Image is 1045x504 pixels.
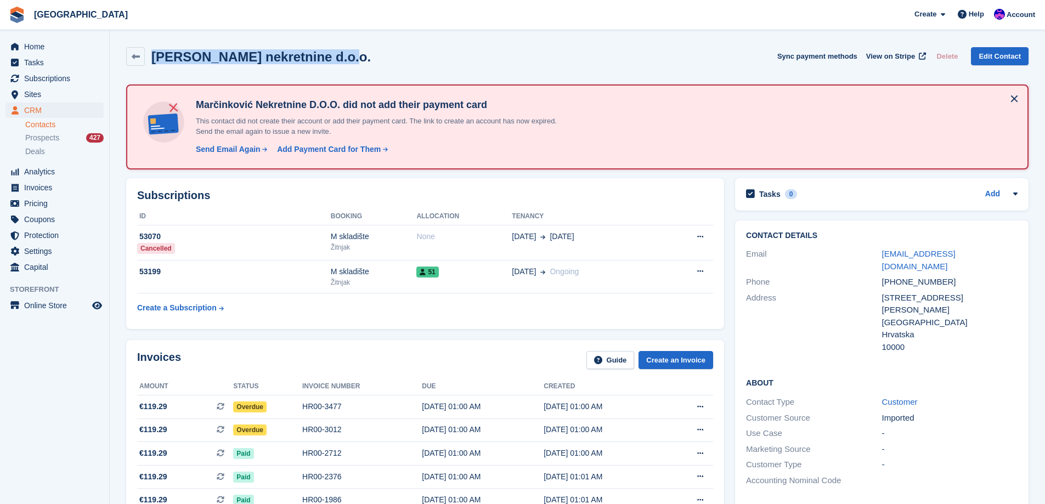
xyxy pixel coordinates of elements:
th: Created [544,378,665,395]
div: Address [746,292,882,354]
div: HR00-2376 [302,471,422,483]
div: [STREET_ADDRESS][PERSON_NAME] [882,292,1018,316]
span: CRM [24,103,90,118]
span: Home [24,39,90,54]
h2: Invoices [137,351,181,369]
a: menu [5,180,104,195]
div: Imported [882,412,1018,424]
div: Hrvatska [882,329,1018,341]
a: menu [5,39,104,54]
span: Paid [233,448,253,459]
a: menu [5,55,104,70]
span: Sites [24,87,90,102]
h2: Subscriptions [137,189,713,202]
a: Preview store [91,299,104,312]
div: M skladište [331,266,417,278]
span: View on Stripe [866,51,915,62]
a: menu [5,87,104,102]
a: Deals [25,146,104,157]
h2: Tasks [759,189,781,199]
div: Use Case [746,427,882,440]
a: [EMAIL_ADDRESS][DOMAIN_NAME] [882,249,956,271]
div: - [882,458,1018,471]
span: Account [1007,9,1035,20]
th: Tenancy [512,208,662,225]
a: [GEOGRAPHIC_DATA] [30,5,132,24]
h2: Contact Details [746,231,1018,240]
div: [DATE] 01:00 AM [422,424,544,435]
h2: [PERSON_NAME] nekretnine d.o.o. [151,49,371,64]
div: 427 [86,133,104,143]
span: Pricing [24,196,90,211]
button: Delete [932,47,962,65]
span: [DATE] [512,266,536,278]
div: 0 [785,189,798,199]
div: [DATE] 01:00 AM [544,401,665,412]
div: None [416,231,512,242]
div: [GEOGRAPHIC_DATA] [882,316,1018,329]
div: Contact Type [746,396,882,409]
div: - [882,443,1018,456]
span: Capital [24,259,90,275]
th: Booking [331,208,417,225]
span: Invoices [24,180,90,195]
span: €119.29 [139,401,167,412]
div: [DATE] 01:00 AM [422,471,544,483]
span: Create [914,9,936,20]
p: This contact did not create their account or add their payment card. The link to create an accoun... [191,116,575,137]
span: €119.29 [139,424,167,435]
div: Customer Type [746,458,882,471]
span: Storefront [10,284,109,295]
th: Allocation [416,208,512,225]
a: Add Payment Card for Them [273,144,389,155]
th: Due [422,378,544,395]
th: Invoice number [302,378,422,395]
div: HR00-3012 [302,424,422,435]
a: Create a Subscription [137,298,224,318]
div: Customer Source [746,412,882,424]
div: [DATE] 01:00 AM [544,424,665,435]
span: Coupons [24,212,90,227]
a: menu [5,298,104,313]
span: Help [969,9,984,20]
a: Contacts [25,120,104,130]
div: [DATE] 01:00 AM [544,448,665,459]
div: Email [746,248,882,273]
div: Cancelled [137,243,175,254]
a: menu [5,212,104,227]
a: menu [5,103,104,118]
span: Settings [24,243,90,259]
div: Žitnjak [331,278,417,287]
div: Phone [746,276,882,288]
div: [DATE] 01:01 AM [544,471,665,483]
span: Analytics [24,164,90,179]
div: [DATE] 01:00 AM [422,448,544,459]
a: menu [5,164,104,179]
a: menu [5,196,104,211]
div: Create a Subscription [137,302,217,314]
span: €119.29 [139,448,167,459]
div: [DATE] 01:00 AM [422,401,544,412]
th: Amount [137,378,233,395]
a: Add [985,188,1000,201]
div: - [882,427,1018,440]
a: menu [5,243,104,259]
h4: Marčinković Nekretnine D.O.O. did not add their payment card [191,99,575,111]
th: ID [137,208,331,225]
span: Paid [233,472,253,483]
img: no-card-linked-e7822e413c904bf8b177c4d89f31251c4716f9871600ec3ca5bfc59e148c83f4.svg [140,99,187,145]
span: 51 [416,267,438,278]
div: Accounting Nominal Code [746,474,882,487]
span: Protection [24,228,90,243]
a: menu [5,259,104,275]
div: 53070 [137,231,331,242]
a: Edit Contact [971,47,1029,65]
img: stora-icon-8386f47178a22dfd0bd8f6a31ec36ba5ce8667c1dd55bd0f319d3a0aa187defe.svg [9,7,25,23]
span: Overdue [233,401,267,412]
span: [DATE] [512,231,536,242]
div: Send Email Again [196,144,261,155]
span: Subscriptions [24,71,90,86]
a: Prospects 427 [25,132,104,144]
span: Deals [25,146,45,157]
a: Guide [586,351,635,369]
